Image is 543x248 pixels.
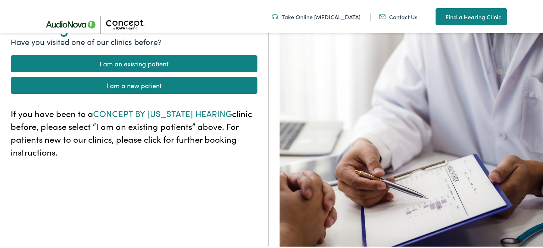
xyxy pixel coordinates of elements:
[11,106,257,157] p: If you have been to a clinic before, please select “I am an existing patients” above. For patient...
[11,54,257,71] a: I am an existing patient
[11,35,257,46] p: Have you visited one of our clinics before?
[272,12,361,20] a: Take Online [MEDICAL_DATA]
[436,11,442,20] img: utility icon
[379,12,386,20] img: utility icon
[436,7,507,24] a: Find a Hearing Clinic
[379,12,417,20] a: Contact Us
[272,12,278,20] img: utility icon
[11,76,257,93] a: I am a new patient
[93,106,232,118] span: CONCEPT BY [US_STATE] HEARING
